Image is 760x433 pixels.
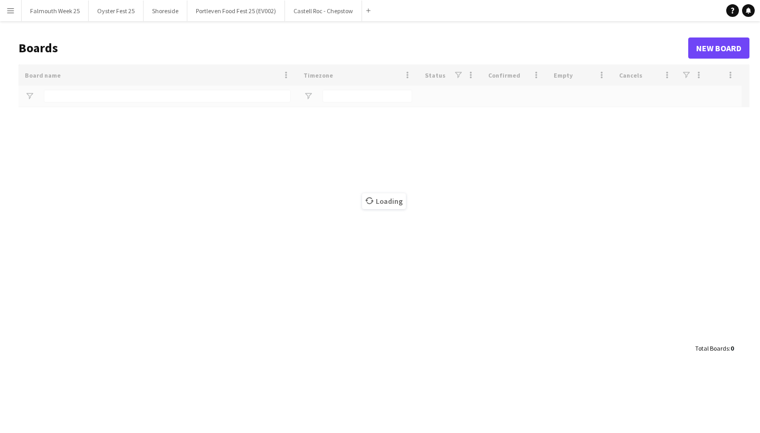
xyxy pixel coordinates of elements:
[89,1,144,21] button: Oyster Fest 25
[187,1,285,21] button: Portleven Food Fest 25 (EV002)
[730,344,734,352] span: 0
[22,1,89,21] button: Falmouth Week 25
[688,37,749,59] a: New Board
[695,338,734,359] div: :
[18,40,688,56] h1: Boards
[285,1,362,21] button: Castell Roc - Chepstow
[695,344,729,352] span: Total Boards
[362,193,406,209] span: Loading
[144,1,187,21] button: Shoreside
